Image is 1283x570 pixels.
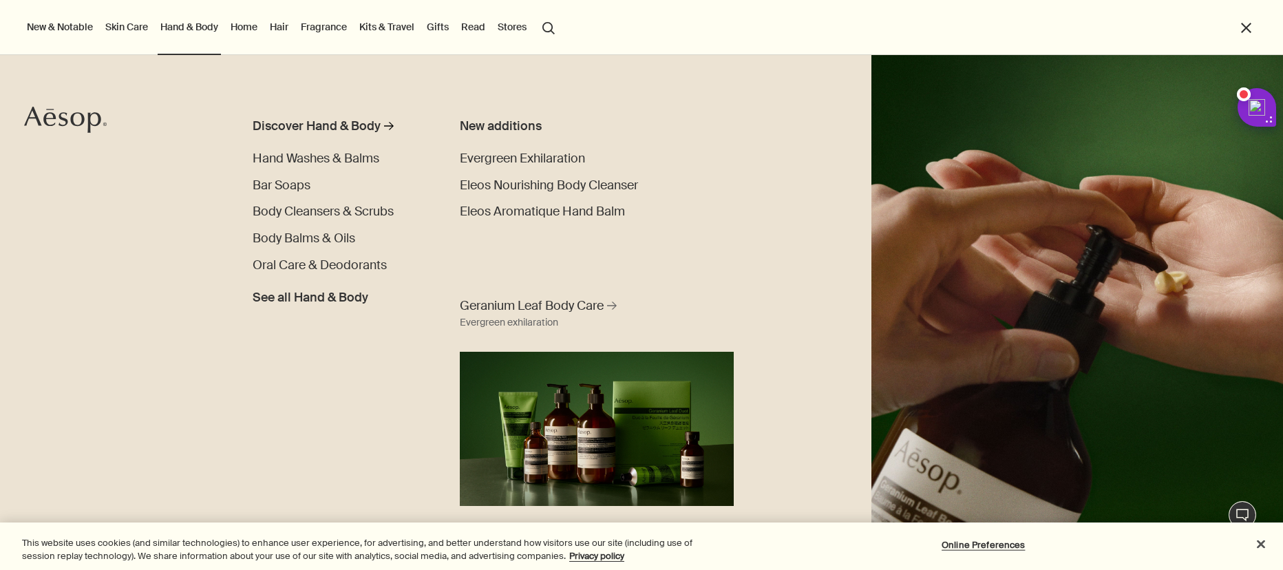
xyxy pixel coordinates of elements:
a: Eleos Nourishing Body Cleanser [460,176,638,195]
span: Eleos Nourishing Body Cleanser [460,177,638,193]
button: Open search [536,14,561,40]
a: Skin Care [103,18,151,36]
img: A hand holding the pump dispensing Geranium Leaf Body Balm on to hand. [871,55,1283,570]
button: Close [1246,529,1276,560]
span: Evergreen Exhilaration [460,150,585,167]
span: Hand Washes & Balms [253,150,379,167]
a: See all Hand & Body [253,283,368,307]
div: This website uses cookies (and similar technologies) to enhance user experience, for advertising,... [22,536,706,563]
div: Discover Hand & Body [253,117,381,136]
button: Live Assistance [1229,501,1256,529]
div: New additions [460,117,666,136]
a: Hand Washes & Balms [253,149,379,168]
a: Fragrance [298,18,350,36]
span: Bar Soaps [253,177,310,193]
a: Kits & Travel [357,18,417,36]
svg: Aesop [24,106,107,134]
a: Read [458,18,488,36]
span: Geranium Leaf Body Care [460,297,604,315]
a: Geranium Leaf Body Care Evergreen exhilarationFull range of Geranium Leaf products displaying aga... [456,294,738,506]
button: Stores [495,18,529,36]
a: Hand & Body [158,18,221,36]
span: See all Hand & Body [253,288,368,307]
button: Close the Menu [1238,20,1254,36]
a: Evergreen Exhilaration [460,149,585,168]
span: Eleos Aromatique Hand Balm [460,203,625,220]
span: Body Balms & Oils [253,230,355,246]
a: Body Balms & Oils [253,229,355,248]
a: Gifts [424,18,452,36]
a: Eleos Aromatique Hand Balm [460,202,625,221]
a: Home [228,18,260,36]
span: Body Cleansers & Scrubs [253,203,394,220]
button: New & Notable [24,18,96,36]
a: More information about your privacy, opens in a new tab [569,550,624,562]
button: Online Preferences, Opens the preference center dialog [940,531,1026,559]
a: Hair [267,18,291,36]
a: Aesop [24,106,107,137]
a: Oral Care & Deodorants [253,256,387,275]
span: Oral Care & Deodorants [253,257,387,273]
div: Evergreen exhilaration [460,315,558,331]
a: Bar Soaps [253,176,310,195]
a: Body Cleansers & Scrubs [253,202,394,221]
a: Discover Hand & Body [253,117,421,141]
